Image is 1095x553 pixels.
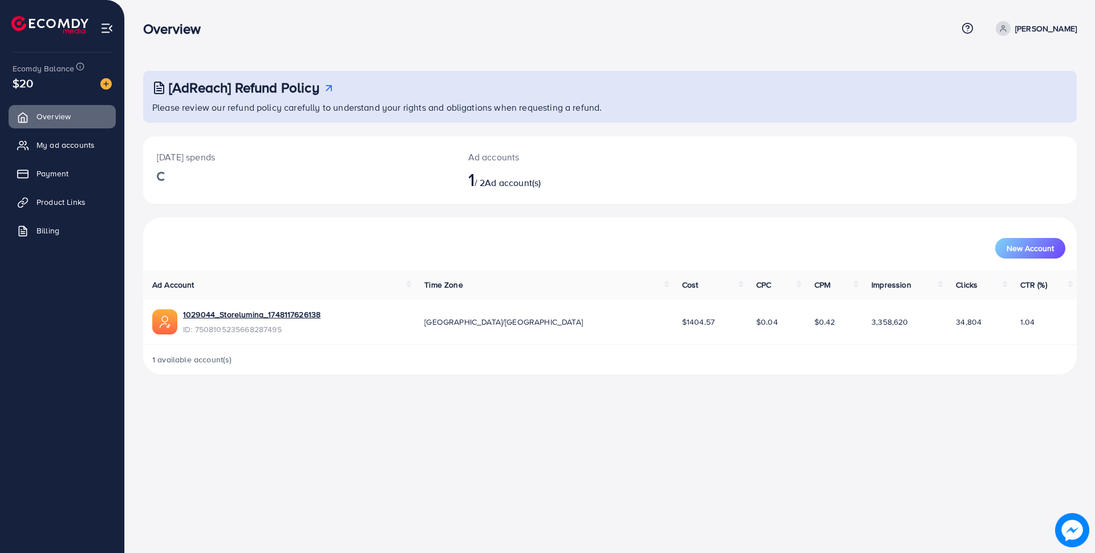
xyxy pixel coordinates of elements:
span: Billing [36,225,59,236]
a: Payment [9,162,116,185]
a: Product Links [9,191,116,213]
h3: Overview [143,21,210,37]
p: Please review our refund policy carefully to understand your rights and obligations when requesti... [152,100,1070,114]
span: 1 [468,166,474,192]
img: menu [100,22,113,35]
span: ID: 7508105235668287495 [183,324,321,335]
span: My ad accounts [36,139,95,151]
span: Product Links [36,196,86,208]
span: CTR (%) [1020,279,1047,290]
p: [PERSON_NAME] [1015,22,1077,35]
img: image [100,78,112,90]
h2: / 2 [468,168,674,190]
a: 1029044_Storelumina_1748117626138 [183,309,321,320]
img: ic-ads-acc.e4c84228.svg [152,309,177,334]
span: CPM [814,279,830,290]
span: $20 [13,75,33,91]
span: $0.04 [756,316,778,328]
span: Ad account(s) [485,176,541,189]
span: Ad Account [152,279,194,290]
p: [DATE] spends [157,150,441,164]
span: 3,358,620 [871,316,908,328]
span: CPC [756,279,771,290]
span: 1.04 [1020,316,1035,328]
a: [PERSON_NAME] [991,21,1077,36]
span: [GEOGRAPHIC_DATA]/[GEOGRAPHIC_DATA] [424,316,583,328]
span: Clicks [956,279,978,290]
span: $1404.57 [682,316,715,328]
span: Ecomdy Balance [13,63,74,74]
span: Time Zone [424,279,463,290]
p: Ad accounts [468,150,674,164]
span: Payment [36,168,68,179]
button: New Account [995,238,1065,259]
h3: [AdReach] Refund Policy [169,79,319,96]
a: Billing [9,219,116,242]
span: Overview [36,111,71,122]
span: 34,804 [956,316,982,328]
a: Overview [9,105,116,128]
span: Impression [871,279,911,290]
img: image [1055,513,1089,547]
img: logo [11,16,88,34]
span: New Account [1007,244,1054,252]
a: My ad accounts [9,134,116,156]
span: 1 available account(s) [152,354,232,365]
span: $0.42 [814,316,836,328]
span: Cost [682,279,699,290]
